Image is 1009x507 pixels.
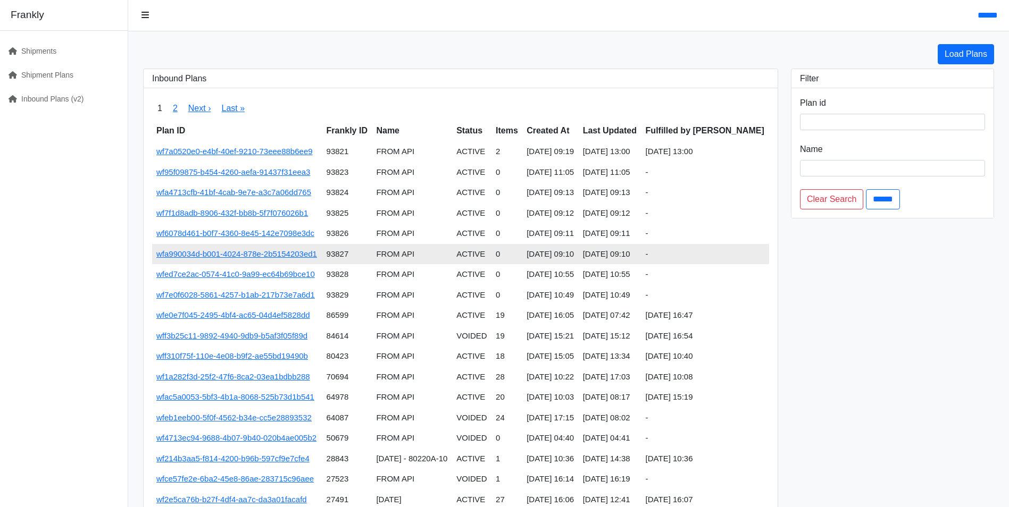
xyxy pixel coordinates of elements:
td: 64087 [322,408,372,428]
td: [DATE] 16:19 [579,469,641,489]
td: VOIDED [452,428,491,449]
td: 93826 [322,223,372,244]
td: [DATE] 10:36 [522,449,578,469]
a: Clear Search [800,189,863,209]
td: 0 [491,244,522,265]
td: ACTIVE [452,305,491,326]
a: wfeb1eeb00-5f0f-4562-b34e-cc5e28893532 [156,413,312,422]
td: [DATE] 09:10 [579,244,641,265]
td: FROM API [372,387,452,408]
td: [DATE] 10:49 [522,285,578,306]
td: ACTIVE [452,223,491,244]
td: ACTIVE [452,203,491,224]
td: [DATE] 16:47 [641,305,769,326]
td: 93821 [322,141,372,162]
td: - [641,162,769,183]
a: Last » [221,104,245,113]
a: wf2e5ca76b-b27f-4df4-aa7c-da3a01facafd [156,495,307,504]
td: [DATE] 10:03 [522,387,578,408]
a: wfce57fe2e-6ba2-45e8-86ae-283715c96aee [156,474,314,483]
td: 24 [491,408,522,428]
td: FROM API [372,141,452,162]
td: 80423 [322,346,372,367]
a: wfe0e7f045-2495-4bf4-ac65-04d4ef5828dd [156,310,310,319]
a: wfed7ce2ac-0574-41c0-9a99-ec64b69bce10 [156,269,315,278]
a: wf214b3aa5-f814-4200-b96b-597cf9e7cfe4 [156,454,310,463]
td: FROM API [372,182,452,203]
td: 2 [491,141,522,162]
td: - [641,244,769,265]
td: 93828 [322,264,372,285]
a: wfac5a0053-5bf3-4b1a-8068-525b73d1b541 [156,392,314,401]
td: ACTIVE [452,162,491,183]
td: [DATE] 13:00 [579,141,641,162]
td: 0 [491,182,522,203]
td: [DATE] 13:34 [579,346,641,367]
a: wff310f75f-110e-4e08-b9f2-ae55bd19490b [156,351,308,360]
td: [DATE] 09:19 [522,141,578,162]
td: 93825 [322,203,372,224]
a: wf6078d461-b0f7-4360-8e45-142e7098e3dc [156,229,314,238]
td: [DATE] 10:55 [579,264,641,285]
td: [DATE] 15:21 [522,326,578,347]
td: [DATE] 16:05 [522,305,578,326]
td: - [641,203,769,224]
td: [DATE] 13:00 [641,141,769,162]
td: 93829 [322,285,372,306]
a: wfa990034d-b001-4024-878e-2b5154203ed1 [156,249,317,258]
td: [DATE] 04:40 [522,428,578,449]
a: wf7f1d8adb-8906-432f-bb8b-5f7f076026b1 [156,208,308,217]
td: 28 [491,367,522,387]
td: ACTIVE [452,264,491,285]
td: FROM API [372,428,452,449]
a: 2 [173,104,178,113]
td: - [641,264,769,285]
td: [DATE] 14:38 [579,449,641,469]
td: [DATE] 15:05 [522,346,578,367]
td: [DATE] - 80220A-10 [372,449,452,469]
h3: Inbound Plans [152,73,769,83]
td: ACTIVE [452,387,491,408]
td: [DATE] 16:14 [522,469,578,489]
td: ACTIVE [452,182,491,203]
td: 19 [491,326,522,347]
td: 84614 [322,326,372,347]
th: Status [452,120,491,141]
td: [DATE] 11:05 [522,162,578,183]
span: 1 [152,97,168,120]
td: 93823 [322,162,372,183]
td: 50679 [322,428,372,449]
td: VOIDED [452,469,491,489]
td: 64978 [322,387,372,408]
td: 0 [491,162,522,183]
td: FROM API [372,367,452,387]
td: FROM API [372,285,452,306]
td: [DATE] 09:11 [522,223,578,244]
td: [DATE] 08:02 [579,408,641,428]
td: - [641,285,769,306]
td: 0 [491,285,522,306]
td: - [641,408,769,428]
td: ACTIVE [452,346,491,367]
td: - [641,223,769,244]
td: [DATE] 15:12 [579,326,641,347]
a: wfa4713cfb-41bf-4cab-9e7e-a3c7a06dd765 [156,188,311,197]
td: FROM API [372,408,452,428]
th: Plan ID [152,120,322,141]
td: 0 [491,203,522,224]
td: 20 [491,387,522,408]
td: [DATE] 11:05 [579,162,641,183]
nav: pager [152,97,769,120]
td: [DATE] 09:13 [579,182,641,203]
td: - [641,428,769,449]
a: wf95f09875-b454-4260-aefa-91437f31eea3 [156,167,310,176]
td: 1 [491,449,522,469]
a: wf7a0520e0-e4bf-40ef-9210-73eee88b6ee9 [156,147,313,156]
a: wf4713ec94-9688-4b07-9b40-020b4ae005b2 [156,433,316,442]
td: [DATE] 10:22 [522,367,578,387]
th: Last Updated [579,120,641,141]
a: Load Plans [938,44,994,64]
td: ACTIVE [452,244,491,265]
td: ACTIVE [452,367,491,387]
td: FROM API [372,264,452,285]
